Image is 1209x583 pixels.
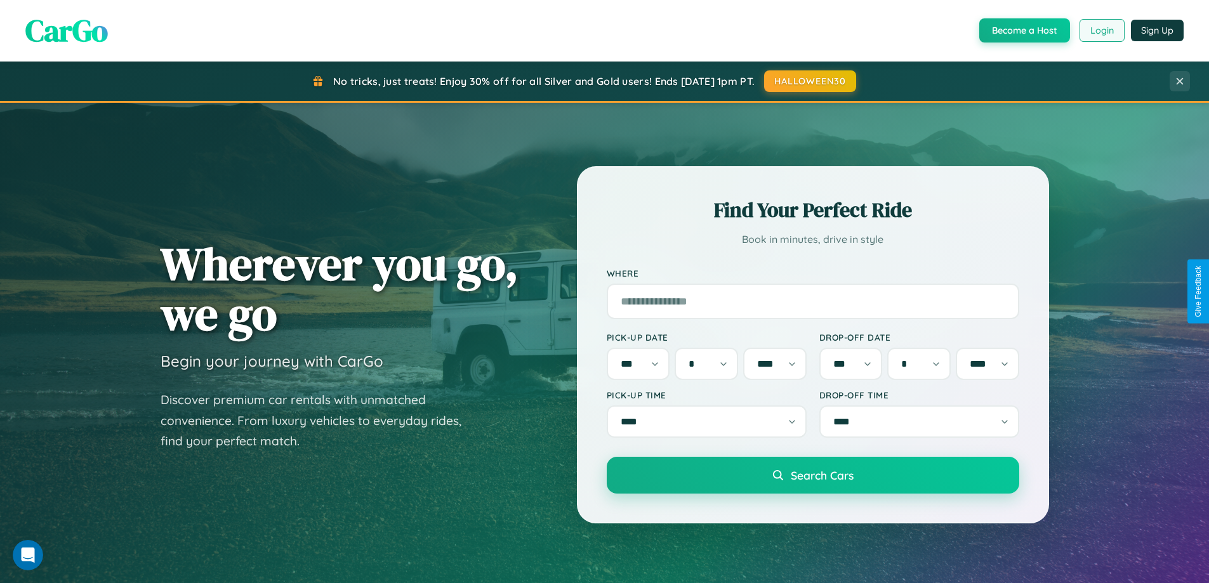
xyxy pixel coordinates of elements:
[1194,266,1203,317] div: Give Feedback
[25,10,108,51] span: CarGo
[1080,19,1125,42] button: Login
[819,332,1019,343] label: Drop-off Date
[333,75,755,88] span: No tricks, just treats! Enjoy 30% off for all Silver and Gold users! Ends [DATE] 1pm PT.
[1131,20,1184,41] button: Sign Up
[979,18,1070,43] button: Become a Host
[607,196,1019,224] h2: Find Your Perfect Ride
[607,268,1019,278] label: Where
[791,468,854,482] span: Search Cars
[161,351,383,370] h3: Begin your journey with CarGo
[607,457,1019,494] button: Search Cars
[819,390,1019,400] label: Drop-off Time
[764,70,856,92] button: HALLOWEEN30
[13,540,43,570] iframe: Intercom live chat
[161,239,519,339] h1: Wherever you go, we go
[607,332,807,343] label: Pick-up Date
[607,390,807,400] label: Pick-up Time
[607,230,1019,249] p: Book in minutes, drive in style
[161,390,478,452] p: Discover premium car rentals with unmatched convenience. From luxury vehicles to everyday rides, ...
